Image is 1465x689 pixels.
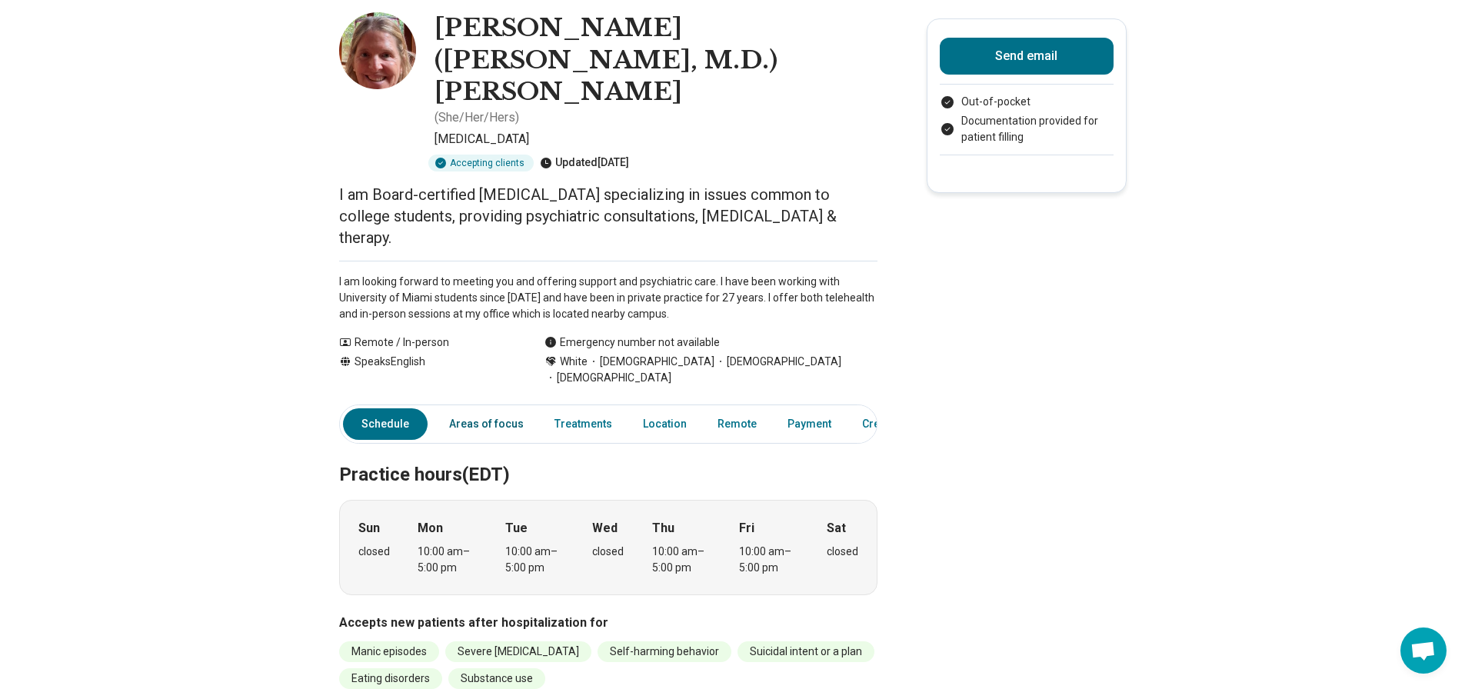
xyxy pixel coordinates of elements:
[940,113,1114,145] li: Documentation provided for patient filling
[448,668,545,689] li: Substance use
[358,519,380,538] strong: Sun
[560,354,588,370] span: White
[652,544,711,576] div: 10:00 am – 5:00 pm
[358,544,390,560] div: closed
[428,155,534,171] div: Accepting clients
[339,668,442,689] li: Eating disorders
[339,184,877,248] p: I am Board-certified [MEDICAL_DATA] specializing in issues common to college students, providing ...
[418,519,443,538] strong: Mon
[435,130,877,148] p: [MEDICAL_DATA]
[592,519,618,538] strong: Wed
[435,108,519,127] p: ( She/Her/Hers )
[940,94,1114,110] li: Out-of-pocket
[544,370,671,386] span: [DEMOGRAPHIC_DATA]
[940,38,1114,75] button: Send email
[343,408,428,440] a: Schedule
[714,354,841,370] span: [DEMOGRAPHIC_DATA]
[739,544,798,576] div: 10:00 am – 5:00 pm
[435,12,877,108] h1: [PERSON_NAME] ([PERSON_NAME], M.D.) [PERSON_NAME]
[778,408,841,440] a: Payment
[940,94,1114,145] ul: Payment options
[853,408,939,440] a: Credentials
[827,519,846,538] strong: Sat
[505,544,564,576] div: 10:00 am – 5:00 pm
[339,12,416,89] img: Sara Dann, Psychiatrist
[339,641,439,662] li: Manic episodes
[339,500,877,595] div: When does the program meet?
[739,519,754,538] strong: Fri
[544,335,720,351] div: Emergency number not available
[588,354,714,370] span: [DEMOGRAPHIC_DATA]
[540,155,629,171] div: Updated [DATE]
[737,641,874,662] li: Suicidal intent or a plan
[445,641,591,662] li: Severe [MEDICAL_DATA]
[598,641,731,662] li: Self-harming behavior
[545,408,621,440] a: Treatments
[339,335,514,351] div: Remote / In-person
[440,408,533,440] a: Areas of focus
[339,354,514,386] div: Speaks English
[652,519,674,538] strong: Thu
[592,544,624,560] div: closed
[708,408,766,440] a: Remote
[827,544,858,560] div: closed
[634,408,696,440] a: Location
[339,274,877,322] p: I am looking forward to meeting you and offering support and psychiatric care. I have been workin...
[339,425,877,488] h2: Practice hours (EDT)
[1400,627,1447,674] a: Open chat
[339,614,877,632] h3: Accepts new patients after hospitalization for
[505,519,528,538] strong: Tue
[418,544,477,576] div: 10:00 am – 5:00 pm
